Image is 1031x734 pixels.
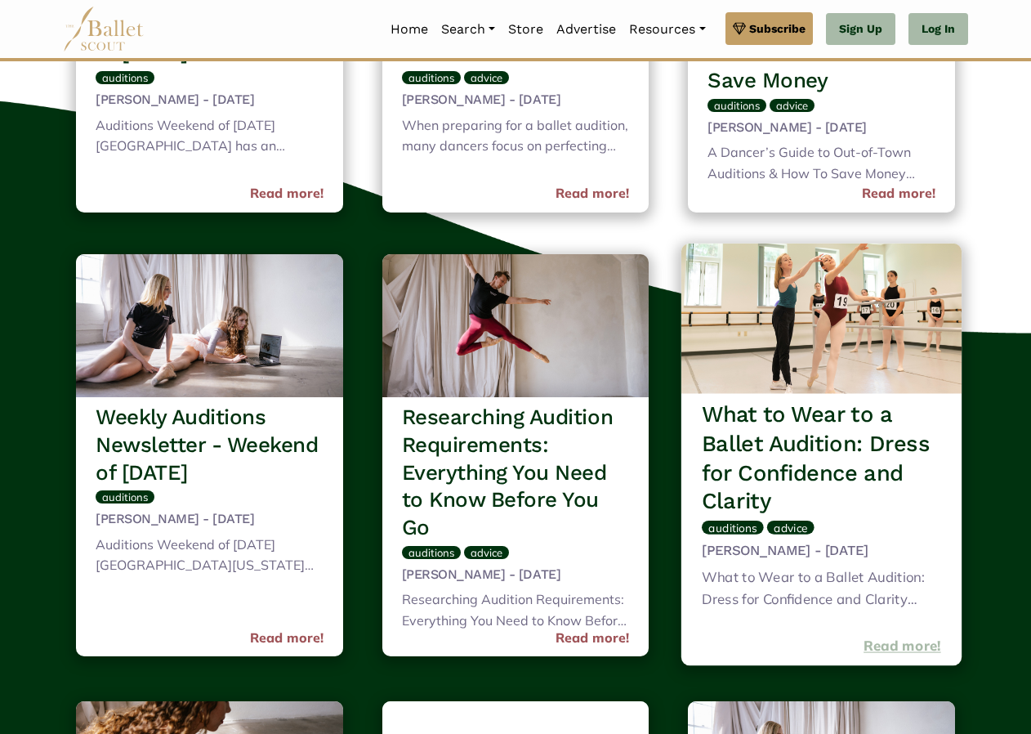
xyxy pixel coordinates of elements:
a: Advertise [550,12,623,47]
a: Read more! [556,183,629,204]
span: auditions [102,71,148,84]
div: When preparing for a ballet audition, many dancers focus on perfecting their technique, refining ... [402,115,630,160]
span: auditions [709,521,757,535]
h5: [PERSON_NAME] - [DATE] [96,511,324,528]
a: Sign Up [826,13,895,46]
a: Search [435,12,502,47]
span: advice [471,546,502,559]
a: Read more! [250,628,324,649]
a: Subscribe [725,12,813,45]
img: header_image.img [382,254,649,397]
img: header_image.img [76,254,343,397]
a: Read more! [250,183,324,204]
div: Auditions Weekend of [DATE] [GEOGRAPHIC_DATA][US_STATE] and Dance has an audition for admissions ... [96,535,324,580]
h5: [PERSON_NAME] - [DATE] [707,119,935,137]
h5: [PERSON_NAME] - [DATE] [96,92,324,109]
h3: Researching Audition Requirements: Everything You Need to Know Before You Go [402,404,630,542]
span: auditions [408,546,454,559]
a: Home [384,12,435,47]
img: gem.svg [733,20,746,38]
h5: [PERSON_NAME] - [DATE] [402,566,630,584]
span: auditions [102,490,148,504]
h3: What to Wear to a Ballet Audition: Dress for Confidence and Clarity [702,401,941,517]
a: Store [502,12,550,47]
a: Read more! [556,628,629,649]
h3: Weekly Auditions Newsletter - Weekend of [DATE] [96,404,324,486]
span: advice [776,99,808,112]
img: header_image.img [681,244,962,394]
a: Log In [908,13,968,46]
div: A Dancer’s Guide to Out-of-Town Auditions & How To Save Money Traveling for auditions can be both... [707,142,935,187]
span: advice [471,71,502,84]
span: auditions [408,71,454,84]
a: Resources [623,12,712,47]
span: advice [774,521,808,535]
span: auditions [714,99,760,112]
div: What to Wear to a Ballet Audition: Dress for Confidence and Clarity Ballet auditions are all abou... [702,566,941,614]
a: Read more! [864,635,941,657]
span: Subscribe [749,20,806,38]
h5: [PERSON_NAME] - [DATE] [702,542,941,560]
div: Researching Audition Requirements: Everything You Need to Know Before You Go Audition season is e... [402,589,630,634]
a: Read more! [862,183,935,204]
div: Auditions Weekend of [DATE] [GEOGRAPHIC_DATA] has an audition for admittance into the Dance Depar... [96,115,324,160]
h5: [PERSON_NAME] - [DATE] [402,92,630,109]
